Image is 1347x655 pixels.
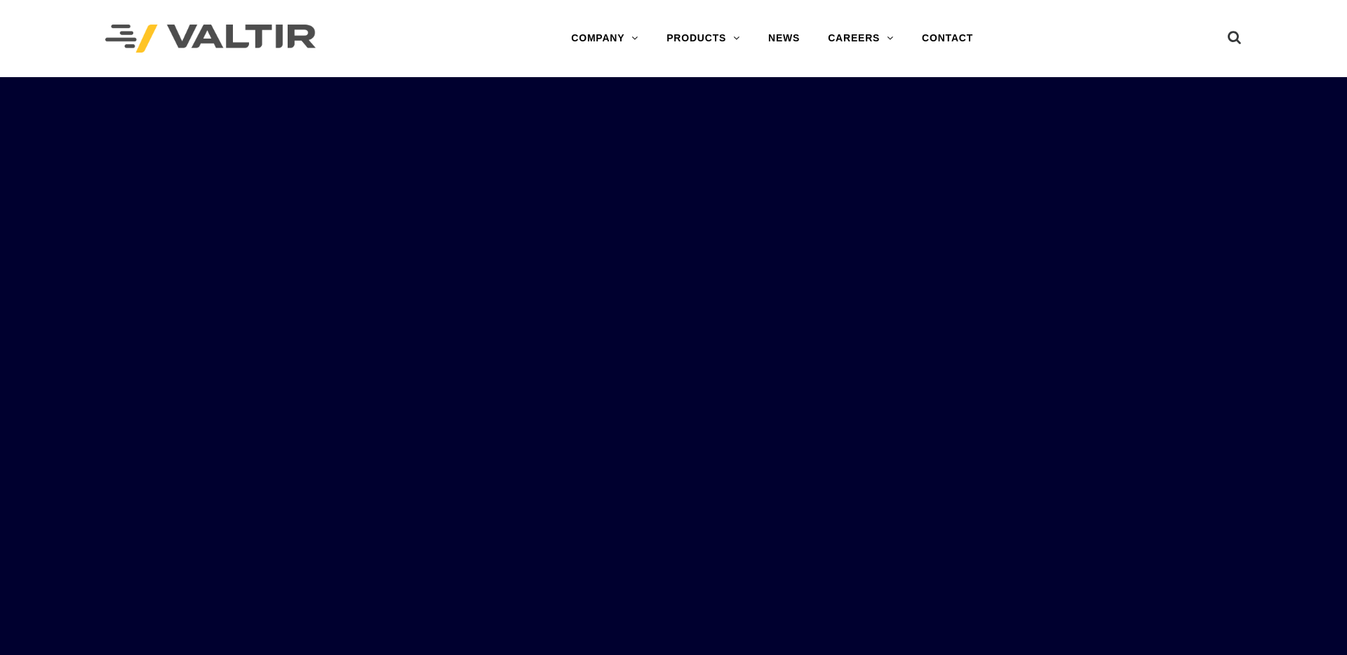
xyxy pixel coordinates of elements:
a: CAREERS [814,25,908,53]
a: COMPANY [557,25,652,53]
img: Valtir [105,25,316,53]
a: PRODUCTS [652,25,754,53]
a: CONTACT [908,25,987,53]
a: NEWS [754,25,814,53]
